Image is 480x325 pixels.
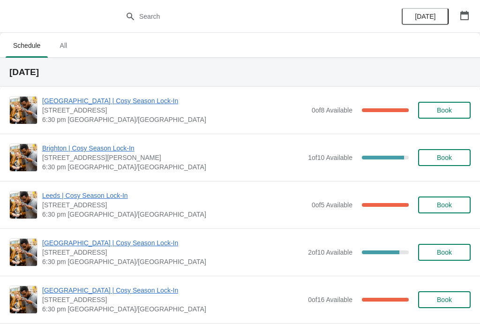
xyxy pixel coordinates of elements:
input: Search [139,8,360,25]
span: [GEOGRAPHIC_DATA] | Cosy Season Lock-In [42,286,303,295]
span: Book [437,201,452,209]
span: Book [437,296,452,303]
img: Brighton Beach | Cosy Season Lock-In | 38-39 Kings Road Arches, Brighton, BN1 2LN | 6:30 pm Europ... [10,97,37,124]
span: 6:30 pm [GEOGRAPHIC_DATA]/[GEOGRAPHIC_DATA] [42,210,307,219]
span: [GEOGRAPHIC_DATA] | Cosy Season Lock-In [42,96,307,106]
span: Brighton | Cosy Season Lock-In [42,144,303,153]
span: [STREET_ADDRESS][PERSON_NAME] [42,153,303,162]
img: Nottingham | Cosy Season Lock-In | 24 Bridlesmith Gate, Nottingham NG1 2GQ, UK | 6:30 pm Europe/L... [10,286,37,313]
button: Book [418,149,471,166]
button: Book [418,197,471,213]
span: Book [437,106,452,114]
span: Book [437,154,452,161]
span: Schedule [6,37,48,54]
img: Norwich | Cosy Season Lock-In | 9 Back Of The Inns, Norwich NR2 1PT, UK | 6:30 pm Europe/London [10,239,37,266]
span: [STREET_ADDRESS] [42,295,303,304]
span: Leeds | Cosy Season Lock-In [42,191,307,200]
span: 0 of 5 Available [312,201,352,209]
span: All [52,37,75,54]
button: Book [418,102,471,119]
span: 1 of 10 Available [308,154,352,161]
span: [STREET_ADDRESS] [42,248,303,257]
span: 6:30 pm [GEOGRAPHIC_DATA]/[GEOGRAPHIC_DATA] [42,162,303,172]
span: 0 of 16 Available [308,296,352,303]
span: 6:30 pm [GEOGRAPHIC_DATA]/[GEOGRAPHIC_DATA] [42,115,307,124]
span: 2 of 10 Available [308,249,352,256]
span: [STREET_ADDRESS] [42,200,307,210]
img: Leeds | Cosy Season Lock-In | Unit 42, Queen Victoria St, Victoria Quarter, Leeds, LS1 6BE | 6:30... [10,191,37,219]
button: Book [418,291,471,308]
span: [STREET_ADDRESS] [42,106,307,115]
h2: [DATE] [9,68,471,77]
span: 6:30 pm [GEOGRAPHIC_DATA]/[GEOGRAPHIC_DATA] [42,304,303,314]
button: [DATE] [402,8,449,25]
span: [GEOGRAPHIC_DATA] | Cosy Season Lock-In [42,238,303,248]
span: [DATE] [415,13,435,20]
button: Book [418,244,471,261]
span: 6:30 pm [GEOGRAPHIC_DATA]/[GEOGRAPHIC_DATA] [42,257,303,266]
span: Book [437,249,452,256]
span: 0 of 8 Available [312,106,352,114]
img: Brighton | Cosy Season Lock-In | 41 Gardner Street, Brighton BN1 1UN, UK | 6:30 pm Europe/London [10,144,37,171]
